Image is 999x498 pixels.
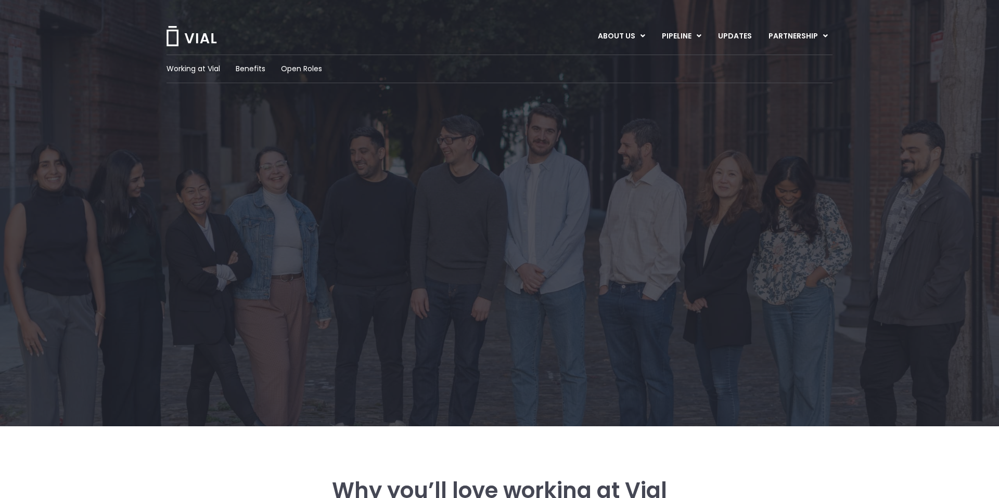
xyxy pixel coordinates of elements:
a: PARTNERSHIPMenu Toggle [760,28,836,45]
a: UPDATES [710,28,760,45]
a: ABOUT USMenu Toggle [590,28,653,45]
a: Open Roles [281,63,322,74]
a: Working at Vial [166,63,220,74]
img: Vial Logo [165,26,217,46]
a: Benefits [236,63,265,74]
a: PIPELINEMenu Toggle [654,28,709,45]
